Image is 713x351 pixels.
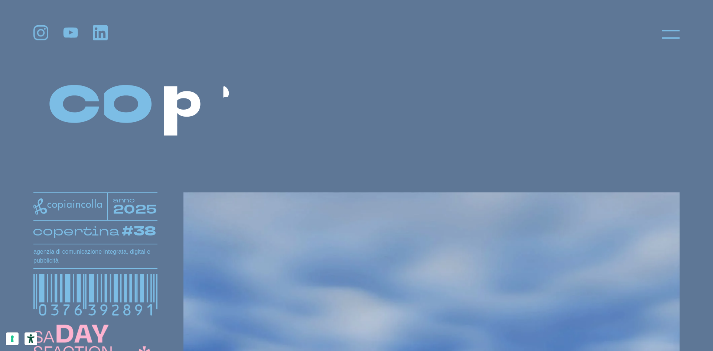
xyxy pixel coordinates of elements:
tspan: anno [113,195,135,205]
button: Le tue preferenze relative al consenso per le tecnologie di tracciamento [6,332,19,345]
h1: agenzia di comunicazione integrata, digital e pubblicità [33,247,157,265]
tspan: 2025 [113,201,158,218]
tspan: copertina [33,222,119,240]
tspan: #38 [122,222,157,241]
button: Strumenti di accessibilità [25,332,37,345]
